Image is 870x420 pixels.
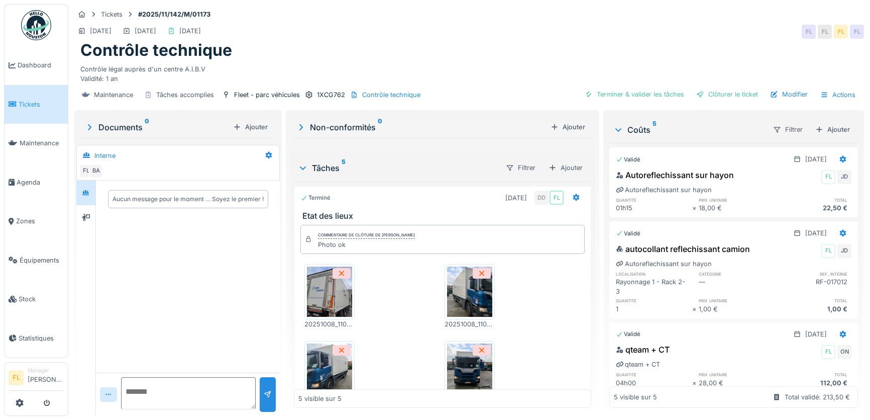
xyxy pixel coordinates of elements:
sup: 0 [378,121,382,133]
div: Ajouter [229,120,272,134]
div: 1 [616,304,692,314]
div: FL [850,25,864,39]
div: × [692,378,699,388]
h1: Contrôle technique [80,41,232,60]
span: Maintenance [20,138,64,148]
div: Validé [616,155,640,164]
div: [DATE] [135,26,156,36]
a: Tickets [5,85,68,124]
div: FL [834,25,848,39]
div: 5 visible sur 5 [614,392,657,402]
a: Statistiques [5,319,68,358]
h6: prix unitaire [699,371,775,378]
div: JD [837,170,851,184]
strong: #2025/11/142/M/01173 [134,10,214,19]
h6: quantité [616,197,692,203]
div: Contrôle légal auprès d'un centre A.I.B.V Validité: 1 an [80,60,858,83]
a: Stock [5,280,68,319]
h6: ref. interne [775,271,851,277]
span: Équipements [20,256,64,265]
div: [DATE] [805,154,827,164]
div: Photo ok [318,240,415,249]
div: 1,00 € [775,304,851,314]
div: autocollant reflechissant camion [616,243,750,255]
div: Ajouter [547,120,589,134]
h6: total [775,371,851,378]
div: Ajouter [811,123,854,136]
div: 04h00 [616,378,692,388]
div: Fleet - parc véhicules [234,90,300,100]
img: tlq021g6fbqete9psquxcjauaslf [447,344,492,394]
div: Total validé: 213,50 € [785,392,850,402]
div: FL [802,25,816,39]
div: Maintenance [94,90,133,100]
div: [DATE] [805,228,827,238]
div: Clôturer le ticket [692,88,762,101]
div: 112,00 € [775,378,851,388]
div: FL [821,345,835,359]
a: Équipements [5,241,68,280]
div: 18,00 € [699,203,775,213]
div: 1XCG762 [317,90,345,100]
span: Stock [19,294,64,304]
a: FL Manager[PERSON_NAME] [9,367,64,391]
span: Statistiques [19,333,64,343]
sup: 5 [652,124,657,136]
div: 20251008_110927.jpg [445,319,495,329]
span: Tickets [19,100,64,109]
div: Contrôle technique [362,90,420,100]
div: Coûts [613,124,765,136]
div: ON [837,345,851,359]
div: [DATE] [90,26,112,36]
div: Non-conformités [296,121,547,133]
div: [DATE] [179,26,201,36]
img: w82ia5rbm8de94p35dwbw5hrj9jd [447,267,492,317]
sup: 5 [342,162,346,174]
div: FL [821,170,835,184]
div: Modifier [766,88,812,101]
div: Tâches [298,162,497,174]
div: JD [837,244,851,258]
div: RF-017012 [775,277,851,296]
div: [DATE] [805,329,827,339]
div: Validé [616,330,640,339]
h6: quantité [616,371,692,378]
h6: localisation [616,271,692,277]
div: FL [821,244,835,258]
div: Filtrer [769,122,807,137]
a: Maintenance [5,124,68,163]
h6: total [775,197,851,203]
div: FL [818,25,832,39]
div: Validé [616,229,640,238]
span: Zones [16,216,64,226]
h6: prix unitaire [699,297,775,304]
div: DD [534,191,549,205]
sup: 0 [145,121,149,133]
div: 1,00 € [699,304,775,314]
div: qteam + CT [616,344,670,356]
li: [PERSON_NAME] [28,367,64,388]
a: Zones [5,202,68,241]
h6: quantité [616,297,692,304]
div: 5 visible sur 5 [298,394,342,403]
div: Manager [28,367,64,374]
div: Autoreflechissant sur hayon [616,185,712,195]
div: 22,50 € [775,203,851,213]
div: Commentaire de clôture de [PERSON_NAME] [318,232,415,239]
div: Ajouter [544,160,587,175]
div: Rayonnage 1 - Rack 2-3 [616,277,692,296]
div: qteam + CT [616,360,660,369]
div: 01h15 [616,203,692,213]
div: 28,00 € [699,378,775,388]
div: — [699,277,775,296]
div: Interne [94,151,116,160]
span: Dashboard [18,60,64,70]
div: Filtrer [501,160,540,175]
li: FL [9,370,24,385]
div: BA [89,164,103,178]
h6: total [775,297,851,304]
div: Actions [816,88,860,102]
div: FL [79,164,93,178]
div: Aucun message pour le moment … Soyez le premier ! [113,195,264,204]
div: Terminer & valider les tâches [581,88,688,101]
